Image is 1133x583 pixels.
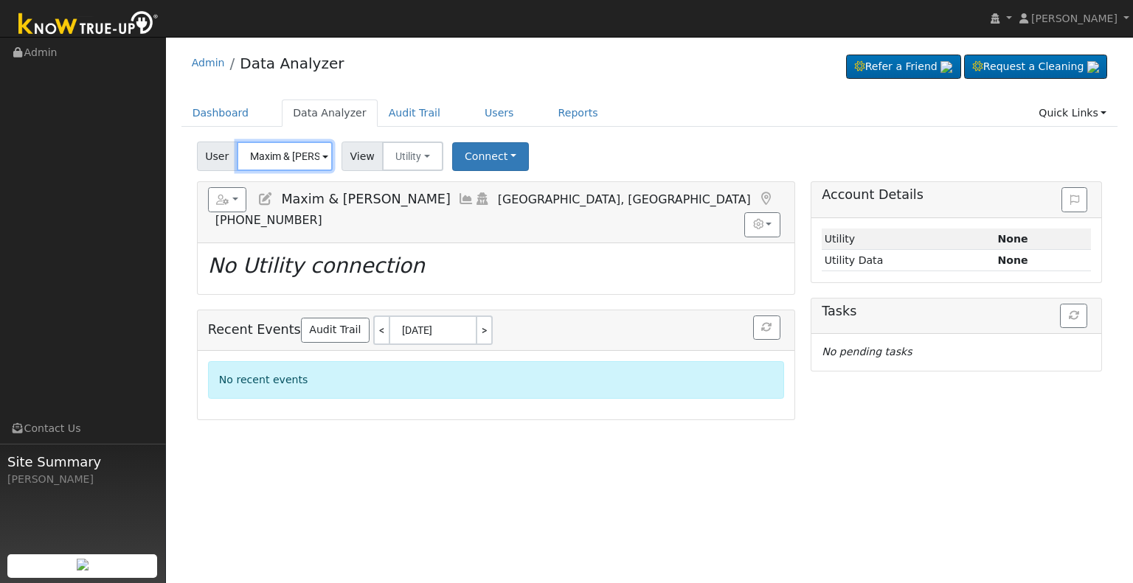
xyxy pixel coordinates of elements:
[197,142,238,171] span: User
[11,8,166,41] img: Know True-Up
[237,142,333,171] input: Select a User
[373,315,389,345] a: <
[498,192,751,206] span: [GEOGRAPHIC_DATA], [GEOGRAPHIC_DATA]
[7,452,158,472] span: Site Summary
[192,57,225,69] a: Admin
[477,315,493,345] a: >
[77,559,89,570] img: retrieve
[753,315,780,341] button: Refresh
[181,100,260,127] a: Dashboard
[474,100,525,127] a: Users
[382,142,443,171] button: Utility
[208,315,784,345] h5: Recent Events
[282,100,378,127] a: Data Analyzer
[822,228,995,250] td: Utility
[1061,187,1087,212] button: Issue History
[940,61,952,73] img: retrieve
[208,361,784,399] div: No recent events
[964,55,1107,80] a: Request a Cleaning
[215,213,322,227] span: [PHONE_NUMBER]
[458,192,474,206] a: Multi-Series Graph
[452,142,529,171] button: Connect
[846,55,961,80] a: Refer a Friend
[1087,61,1099,73] img: retrieve
[301,318,370,343] a: Audit Trail
[378,100,451,127] a: Audit Trail
[1028,100,1118,127] a: Quick Links
[758,192,775,206] a: Map
[240,55,344,72] a: Data Analyzer
[208,254,425,278] i: No Utility connection
[7,472,158,487] div: [PERSON_NAME]
[474,192,491,206] a: Login As (last Never)
[822,250,995,271] td: Utility Data
[822,187,1091,203] h5: Account Details
[1031,13,1118,24] span: [PERSON_NAME]
[822,346,912,357] i: No pending tasks
[547,100,609,127] a: Reports
[997,233,1028,245] strong: ID: null, authorized: None
[342,142,384,171] span: View
[997,254,1028,266] strong: None
[281,192,450,206] span: Maxim & [PERSON_NAME]
[257,192,274,206] a: Edit User (31293)
[1060,304,1087,329] button: Refresh
[822,304,1091,319] h5: Tasks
